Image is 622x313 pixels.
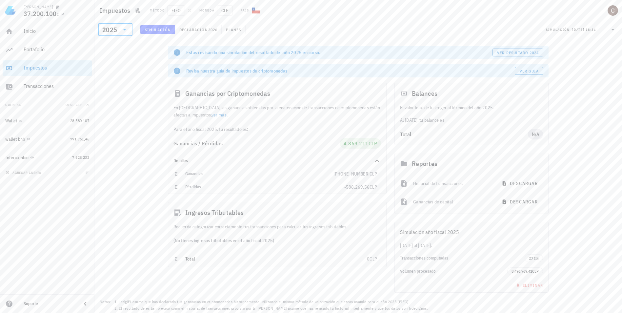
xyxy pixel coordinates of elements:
span: CLP [369,140,377,147]
div: En [GEOGRAPHIC_DATA] las ganancias obtenidas por la enajenación de transacciones de criptomonedas... [168,104,386,133]
div: Volumen procesado [400,269,507,274]
div: Detalles [168,154,386,167]
div: wallet bnb [5,136,25,142]
div: Balances [395,83,548,104]
a: Intercambio 7.828.232 [3,150,92,165]
button: Simulación [140,25,175,34]
span: 28.580.107 [70,118,89,123]
span: -588.269,56 [344,184,370,190]
button: CuentasTotal CLP [3,97,92,113]
div: Ganancias de capital [413,195,492,209]
li: El resultado de es tan preciso como el historial de transacciones provisto por ti. [PERSON_NAME] ... [119,305,542,312]
a: Portafolio [3,42,92,58]
div: Transacciones computadas [400,256,525,261]
button: descargar [498,196,543,208]
button: Planes [222,25,246,34]
span: 2026 [208,27,217,32]
div: Total [400,132,528,137]
p: El valor total de tu ledger al término del año 2025. [400,104,543,111]
span: CLP [370,256,377,262]
div: Revisa nuestra guía de impuestos de criptomonedas [186,68,515,74]
span: 0 [367,256,370,262]
span: CLP [532,269,539,274]
div: (No tienes ingresos tributables en el año fiscal 2025) [168,230,386,251]
button: descargar [498,177,543,189]
div: Reportes [395,153,548,174]
button: Eliminar [512,281,546,290]
a: Impuestos [3,60,92,76]
div: Detalles [173,158,365,163]
span: N/A [532,129,539,139]
span: CLP [57,11,64,17]
h1: Impuestos [100,5,133,16]
div: Ganancias por Criptomonedas [168,83,386,104]
span: ver resultado 2024 [497,50,539,55]
div: Portafolio [24,46,89,52]
div: Transacciones [24,83,89,89]
div: Simulación: [546,25,572,34]
div: Pérdidas [185,184,344,190]
div: Wallet [5,118,17,124]
span: 23 txs [529,255,539,262]
div: Método [150,8,165,13]
a: wallet bnb 791.761,46 [3,131,92,147]
div: avatar [608,5,618,16]
li: LedgiFi asume que has declarado tus ganancias en criptomonedas históricamente utilizando el mismo... [119,299,542,305]
div: Intercambio [5,155,29,160]
div: [PERSON_NAME] [24,4,53,10]
div: 2025 [98,23,132,36]
span: agregar cuenta [7,171,41,175]
a: ver más [211,112,227,118]
span: Total CLP [63,103,83,107]
div: Historial de transacciones [413,176,492,191]
div: Estas revisando una simulación del resultado del año 2025 en curso. [186,49,492,56]
span: Eliminar [514,283,543,288]
span: CLP [217,5,233,16]
a: Ver guía [515,67,543,75]
span: Ver guía [519,69,539,73]
span: Planes [226,27,241,32]
button: Declaración 2026 [175,25,222,34]
div: Ingresos Tributables [168,202,386,223]
button: ver resultado 2024 [492,49,543,56]
span: FIFO [167,5,185,16]
div: País [241,8,249,13]
div: Simulación año fiscal 2025 [395,222,548,242]
span: 791.761,46 [70,136,89,141]
span: Ganancias / Pérdidas [173,140,223,147]
div: Ganancias [185,171,333,177]
span: 4.869.211 [344,140,369,147]
div: Inicio [24,28,89,34]
span: 8.496.769,41 [512,269,532,274]
div: Simulación:[DATE] 18:34 [542,23,621,36]
a: Inicio [3,24,92,39]
button: agregar cuenta [4,169,44,176]
span: descargar [503,180,538,186]
a: Wallet 28.580.107 [3,113,92,129]
span: CLP [370,184,377,190]
div: CL-icon [252,7,260,14]
span: [PHONE_NUMBER] [333,171,370,177]
span: Declaración [179,27,208,32]
div: [DATE] 18:34 [572,27,596,33]
div: 2025 [102,27,117,33]
span: Total [185,256,195,262]
div: Soporte [24,301,76,306]
div: Al [DATE], tu balance es [395,104,548,124]
span: CLP [370,171,377,177]
a: Transacciones [3,79,92,94]
span: 37.200.100 [24,9,57,18]
div: Recuerda categorizar correctamente tus transacciones para calcular tus ingresos tributables. [168,223,386,230]
div: Impuestos [24,65,89,71]
span: descargar [503,199,538,205]
img: LedgiFi [5,5,16,16]
div: [DATE] al [DATE]. [395,242,548,249]
span: Simulación [145,27,171,32]
div: Moneda [199,8,214,13]
span: 7.828.232 [72,155,89,160]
